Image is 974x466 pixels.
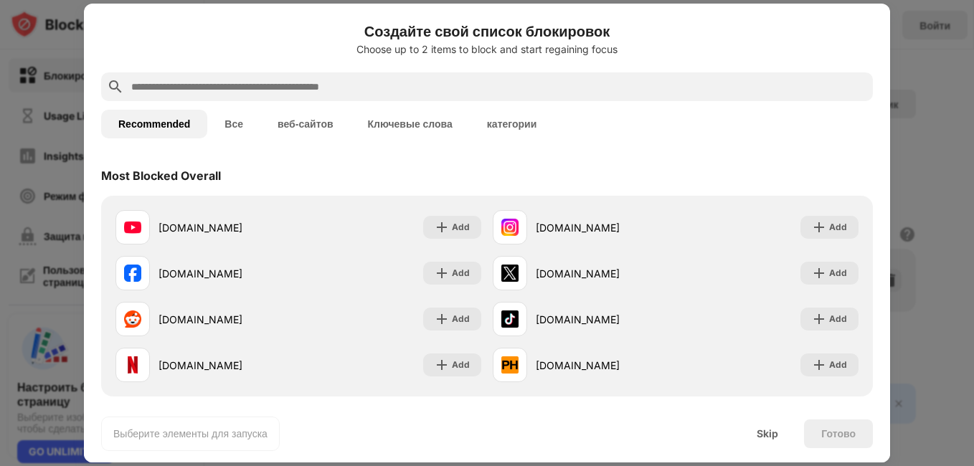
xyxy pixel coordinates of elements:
[757,428,778,439] div: Skip
[452,220,470,234] div: Add
[159,312,298,327] div: [DOMAIN_NAME]
[124,356,141,374] img: favicons
[101,168,221,183] div: Most Blocked Overall
[829,220,847,234] div: Add
[107,78,124,95] img: search.svg
[207,110,260,138] button: Все
[260,110,351,138] button: веб-сайтов
[536,220,676,235] div: [DOMAIN_NAME]
[124,265,141,282] img: favicons
[829,266,847,280] div: Add
[501,310,519,328] img: favicons
[124,219,141,236] img: favicons
[536,312,676,327] div: [DOMAIN_NAME]
[452,358,470,372] div: Add
[452,312,470,326] div: Add
[159,220,298,235] div: [DOMAIN_NAME]
[452,266,470,280] div: Add
[351,110,470,138] button: Ключевые слова
[159,266,298,281] div: [DOMAIN_NAME]
[101,44,873,55] div: Choose up to 2 items to block and start regaining focus
[101,110,207,138] button: Recommended
[124,310,141,328] img: favicons
[470,110,554,138] button: категории
[113,427,268,441] div: Выберите элементы для запуска
[821,428,856,439] div: Готово
[101,21,873,42] h6: Создайте свой список блокировок
[536,266,676,281] div: [DOMAIN_NAME]
[536,358,676,373] div: [DOMAIN_NAME]
[829,358,847,372] div: Add
[159,358,298,373] div: [DOMAIN_NAME]
[501,265,519,282] img: favicons
[501,219,519,236] img: favicons
[501,356,519,374] img: favicons
[829,312,847,326] div: Add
